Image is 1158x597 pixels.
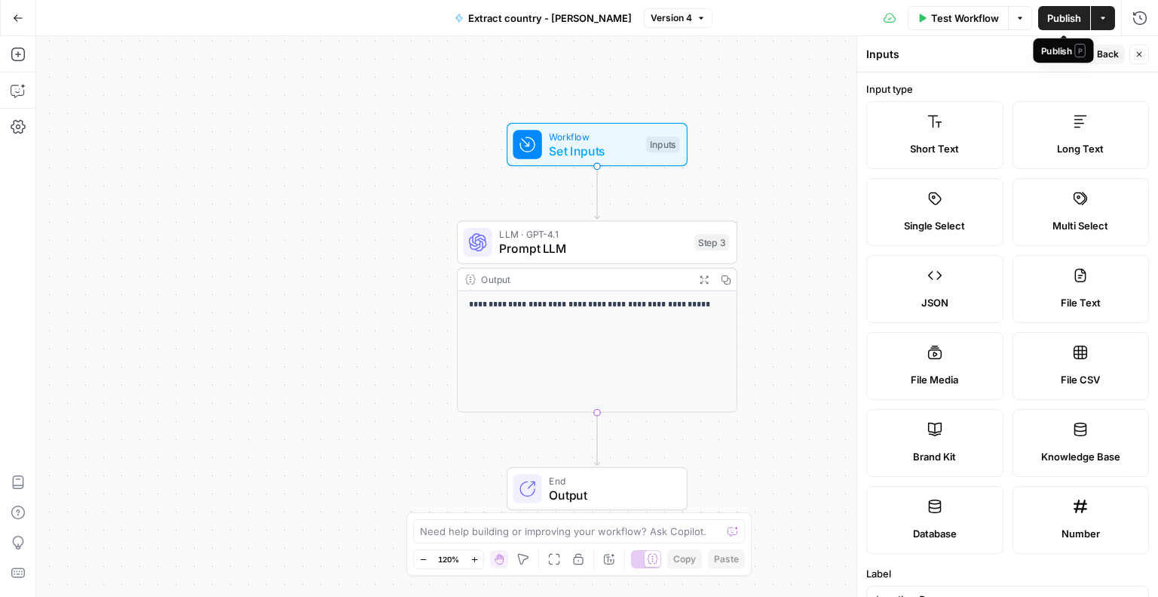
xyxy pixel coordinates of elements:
[695,234,730,251] div: Step 3
[1061,295,1101,310] span: File Text
[714,552,739,566] span: Paste
[908,6,1008,30] button: Test Workflow
[446,6,641,30] button: Extract country - [PERSON_NAME]
[481,272,688,287] div: Output
[646,137,679,153] div: Inputs
[1041,449,1120,464] span: Knowledge Base
[911,372,958,387] span: File Media
[1061,526,1100,541] span: Number
[1041,44,1086,57] div: Publish
[549,486,672,504] span: Output
[1077,45,1125,64] button: Back
[457,467,737,511] div: EndOutput
[866,566,1149,581] label: Label
[594,166,599,219] g: Edge from start to step_3
[913,449,956,464] span: Brand Kit
[457,123,737,167] div: WorkflowSet InputsInputs
[910,141,959,156] span: Short Text
[468,11,632,26] span: Extract country - [PERSON_NAME]
[708,549,745,569] button: Paste
[913,526,957,541] span: Database
[644,8,712,28] button: Version 4
[549,129,639,143] span: Workflow
[499,240,688,258] span: Prompt LLM
[866,82,1149,97] label: Input type
[1038,6,1090,30] button: Publish
[1074,44,1085,57] span: P
[667,549,702,569] button: Copy
[651,11,692,25] span: Version 4
[1052,218,1108,233] span: Multi Select
[921,295,948,310] span: JSON
[1097,48,1119,61] span: Back
[1061,372,1100,387] span: File CSV
[594,412,599,465] g: Edge from step_3 to end
[499,227,688,242] span: LLM · GPT-4.1
[931,11,999,26] span: Test Workflow
[549,142,639,160] span: Set Inputs
[866,47,1073,62] div: Inputs
[549,473,672,488] span: End
[673,552,696,566] span: Copy
[904,218,965,233] span: Single Select
[438,553,459,565] span: 120%
[1057,141,1104,156] span: Long Text
[1047,11,1081,26] span: Publish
